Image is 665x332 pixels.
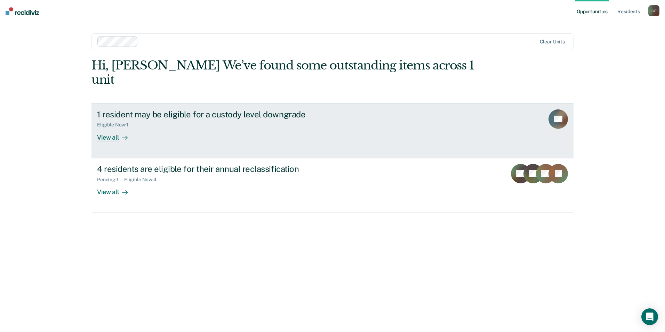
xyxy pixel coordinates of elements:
[91,58,477,87] div: Hi, [PERSON_NAME] We’ve found some outstanding items across 1 unit
[540,39,565,45] div: Clear units
[648,5,659,16] div: C P
[97,109,341,119] div: 1 resident may be eligible for a custody level downgrade
[641,308,658,325] div: Open Intercom Messenger
[6,7,39,15] img: Recidiviz
[97,182,136,196] div: View all
[97,177,124,183] div: Pending : 1
[97,128,136,141] div: View all
[91,158,574,213] a: 4 residents are eligible for their annual reclassificationPending:1Eligible Now:4View all
[124,177,162,183] div: Eligible Now : 4
[91,103,574,158] a: 1 resident may be eligible for a custody level downgradeEligible Now:1View all
[97,122,134,128] div: Eligible Now : 1
[97,164,341,174] div: 4 residents are eligible for their annual reclassification
[648,5,659,16] button: CP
